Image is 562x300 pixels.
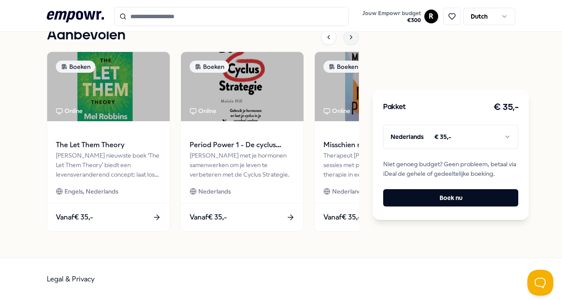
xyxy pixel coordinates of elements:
[323,61,363,73] div: Boeken
[47,52,170,232] a: package imageBoekenOnlineThe Let Them Theory[PERSON_NAME] nieuwste boek ‘The Let Them Theory’ bie...
[56,106,83,116] div: Online
[315,52,437,121] img: package image
[362,10,421,17] span: Jouw Empowr budget
[56,212,93,223] span: Vanaf € 35,-
[181,52,304,121] img: package image
[314,52,438,232] a: package imageBoekenOnlineMisschien moet je eens met iemand praten?Therapeut [PERSON_NAME] deelt s...
[56,61,95,73] div: Boeken
[56,139,161,151] span: The Let Them Theory
[47,52,170,121] img: package image
[47,25,126,46] h1: Aanbevolen
[181,52,304,232] a: package imageBoekenOnlinePeriod Power 1 - De cyclus strategie[PERSON_NAME] met je hormonen samenw...
[361,8,423,26] button: Jouw Empowr budget€300
[47,275,95,283] a: Legal & Privacy
[190,151,295,180] div: [PERSON_NAME] met je hormonen samenwerken om je leven te verbeteren met de Cyclus Strategie.
[323,139,429,151] span: Misschien moet je eens met iemand praten?
[65,187,118,196] span: Engels, Nederlands
[114,7,349,26] input: Search for products, categories or subcategories
[332,187,365,196] span: Nederlands
[323,151,429,180] div: Therapeut [PERSON_NAME] deelt sessies met patiënten en haar eigen therapie in een eerlijk en insp...
[527,270,553,296] iframe: Help Scout Beacon - Open
[56,151,161,180] div: [PERSON_NAME] nieuwste boek ‘The Let Them Theory’ biedt een levensveranderend concept: laat los w...
[323,106,350,116] div: Online
[190,139,295,151] span: Period Power 1 - De cyclus strategie
[190,212,227,223] span: Vanaf € 35,-
[323,212,361,223] span: Vanaf € 35,-
[383,159,518,179] span: Niet genoeg budget? Geen probleem, betaal via iDeal de gehele of gedeeltelijke boeking.
[383,102,406,113] h3: Pakket
[190,106,216,116] div: Online
[383,189,518,206] button: Boek nu
[359,7,424,26] a: Jouw Empowr budget€300
[362,17,421,24] span: € 300
[198,187,231,196] span: Nederlands
[494,100,518,114] h3: € 35,-
[424,10,438,23] button: R
[190,61,229,73] div: Boeken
